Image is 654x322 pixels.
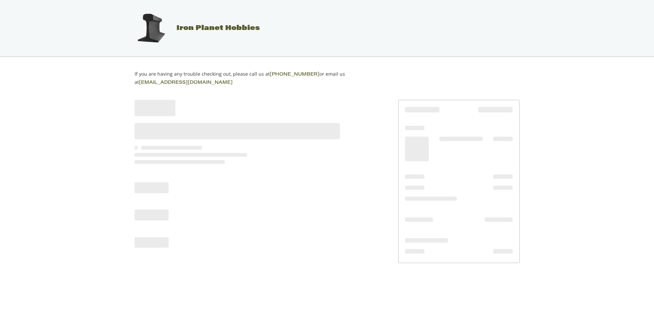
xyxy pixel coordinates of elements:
[127,25,260,32] a: Iron Planet Hobbies
[270,72,320,77] a: [PHONE_NUMBER]
[134,11,168,45] img: Iron Planet Hobbies
[139,80,233,85] a: [EMAIL_ADDRESS][DOMAIN_NAME]
[176,25,260,32] span: Iron Planet Hobbies
[135,70,367,87] p: If you are having any trouble checking out, please call us at or email us at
